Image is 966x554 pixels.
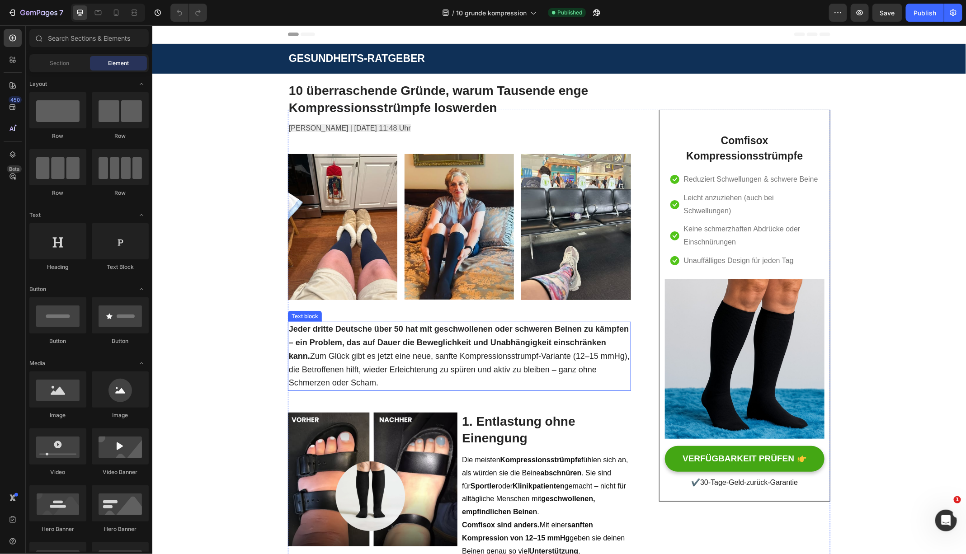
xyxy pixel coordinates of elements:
[310,496,387,503] strong: Comfisox sind anders.
[137,299,476,335] strong: Jeder dritte Deutsche über 50 hat mit geschwollenen oder schweren Beinen zu kämpfen – ein Problem...
[92,263,149,271] div: Text Block
[29,132,86,140] div: Row
[514,451,671,464] p: 30-Tage-Geld-zurück-Garantie
[557,9,582,17] span: Published
[906,4,944,22] button: Publish
[360,457,412,465] strong: Klinikpatienten
[59,7,63,18] p: 7
[532,197,666,224] p: Keine schmerzhaften Abdrücke oder Einschnürungen
[29,80,47,88] span: Layout
[880,9,895,17] span: Save
[513,254,672,413] img: Alt Image
[136,387,305,521] img: gempages_584242700753044234-c0481171-8113-468c-b6c5-9f4258aa5ae7.png
[318,457,346,465] strong: Sportler
[532,229,641,242] p: Unauffälliges Design für jeden Tag
[530,428,642,439] p: VERFÜGBARKEIT PRÜFEN
[29,411,86,419] div: Image
[108,59,129,67] span: Element
[92,132,149,140] div: Row
[92,411,149,419] div: Image
[935,510,957,531] iframe: Intercom live chat
[518,107,667,140] h2: Comfisox Kompressionsstrümpfe
[914,8,936,18] div: Publish
[29,285,46,293] span: Button
[92,525,149,533] div: Hero Banner
[513,421,672,446] a: VERFÜGBARKEIT PRÜFEN
[92,337,149,345] div: Button
[134,282,149,296] span: Toggle open
[369,129,478,275] img: gempages_584242700753044234-5bc4dd71-a3ec-44a7-9685-36c44644614a.jpg
[29,29,149,47] input: Search Sections & Elements
[539,453,548,461] span: ✔️
[29,263,86,271] div: Heading
[252,129,362,274] img: gempages_584242700753044234-3e83ee10-98c3-4eb1-9259-65f2d1341659.jpg
[152,25,966,554] iframe: Design area
[29,359,45,367] span: Media
[377,522,426,530] strong: Unterstützung
[456,8,527,18] span: 10 grunde kompression
[137,299,477,362] span: Zum Glück gibt es jetzt eine neue, sanfte Kompressionsstrumpf-Variante (12–15 mmHg), die Betroffe...
[452,8,454,18] span: /
[532,166,666,192] p: Leicht anzuziehen (auch bei Schwellungen)
[29,211,41,219] span: Text
[134,208,149,222] span: Toggle open
[92,189,149,197] div: Row
[309,387,478,422] h2: 1. Entlastung ohne Einengung
[388,444,429,451] strong: abschnüren
[310,496,441,516] strong: sanften Kompression von 12–15 mmHg
[348,431,429,438] strong: Kompressionsstrümpfe
[170,4,207,22] div: Undo/Redo
[29,337,86,345] div: Button
[134,356,149,371] span: Toggle open
[310,431,476,490] span: Die meisten fühlen sich an, als würden sie die Beine . Sie sind für oder gemacht – nicht für allt...
[29,525,86,533] div: Hero Banner
[137,287,168,295] div: Text block
[29,468,86,476] div: Video
[29,189,86,197] div: Row
[4,4,67,22] button: 7
[7,165,22,173] div: Beta
[9,96,22,103] div: 450
[92,468,149,476] div: Video Banner
[872,4,902,22] button: Save
[134,77,149,91] span: Toggle open
[532,148,666,161] p: Reduziert Schwellungen & schwere Beine
[50,59,70,67] span: Section
[954,496,961,503] span: 1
